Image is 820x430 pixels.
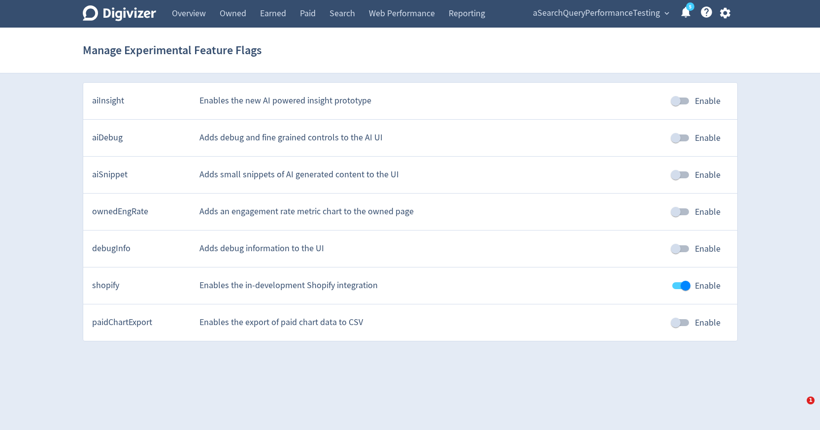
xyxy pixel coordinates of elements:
[695,316,721,330] span: Enable
[662,9,671,18] span: expand_more
[695,168,721,182] span: Enable
[92,316,191,329] div: paidChartExport
[533,5,660,21] span: aSearchQueryPerformanceTesting
[83,34,262,66] h1: Manage Experimental Feature Flags
[807,397,815,404] span: 1
[92,168,191,181] div: aiSnippet
[199,95,663,107] div: Enables the new AI powered insight prototype
[92,279,191,292] div: shopify
[787,397,810,420] iframe: Intercom live chat
[695,279,721,293] span: Enable
[199,279,663,292] div: Enables the in-development Shopify integration
[199,242,663,255] div: Adds debug information to the UI
[529,5,672,21] button: aSearchQueryPerformanceTesting
[92,95,191,107] div: aiInsight
[689,3,691,10] text: 5
[695,95,721,108] span: Enable
[686,2,694,11] a: 5
[199,316,663,329] div: Enables the export of paid chart data to CSV
[92,205,191,218] div: ownedEngRate
[199,132,663,144] div: Adds debug and fine grained controls to the AI UI
[92,242,191,255] div: debugInfo
[695,132,721,145] span: Enable
[92,132,191,144] div: aiDebug
[695,205,721,219] span: Enable
[695,242,721,256] span: Enable
[199,168,663,181] div: Adds small snippets of AI generated content to the UI
[199,205,663,218] div: Adds an engagement rate metric chart to the owned page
